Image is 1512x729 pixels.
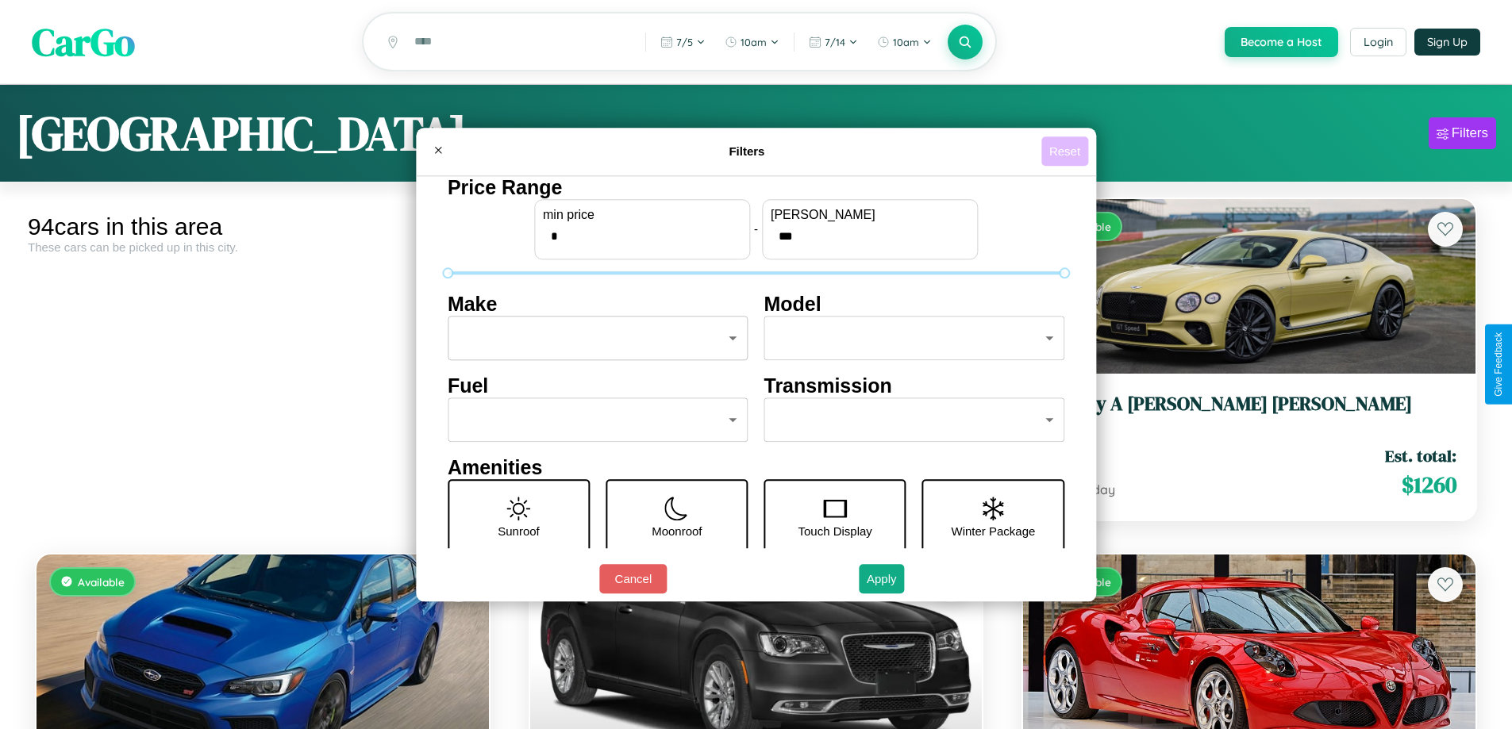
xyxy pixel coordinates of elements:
p: Winter Package [952,520,1036,542]
button: Reset [1041,136,1088,166]
button: Cancel [599,564,667,593]
button: 7/5 [652,29,714,55]
h4: Fuel [448,374,748,397]
span: 7 / 5 [676,36,693,48]
span: CarGo [32,16,135,68]
span: $ 1260 [1402,469,1456,501]
span: 10am [741,36,767,48]
button: Apply [859,564,905,593]
div: Filters [1452,125,1488,141]
button: Sign Up [1414,29,1480,56]
p: - [754,218,758,240]
h4: Price Range [448,176,1064,199]
div: 94 cars in this area [28,213,498,240]
h4: Model [764,293,1065,316]
button: Login [1350,28,1406,56]
p: Touch Display [798,520,871,542]
button: 10am [717,29,787,55]
span: Est. total: [1385,444,1456,467]
h4: Amenities [448,456,1064,479]
div: Give Feedback [1493,332,1504,397]
p: Moonroof [652,520,702,542]
button: 7/14 [801,29,866,55]
h4: Filters [452,144,1041,158]
span: / day [1082,482,1115,497]
button: Filters [1429,117,1496,149]
h1: [GEOGRAPHIC_DATA] [16,101,467,166]
span: 7 / 14 [825,36,845,48]
button: Become a Host [1225,27,1338,57]
span: 10am [893,36,919,48]
h4: Transmission [764,374,1065,397]
p: Sunroof [498,520,540,542]
label: min price [543,208,741,222]
label: [PERSON_NAME] [771,208,969,222]
button: 10am [869,29,940,55]
span: Available [78,575,125,589]
h3: Bentley A [PERSON_NAME] [PERSON_NAME] [1042,393,1456,416]
h4: Make [448,293,748,316]
div: These cars can be picked up in this city. [28,240,498,254]
a: Bentley A [PERSON_NAME] [PERSON_NAME]2023 [1042,393,1456,432]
